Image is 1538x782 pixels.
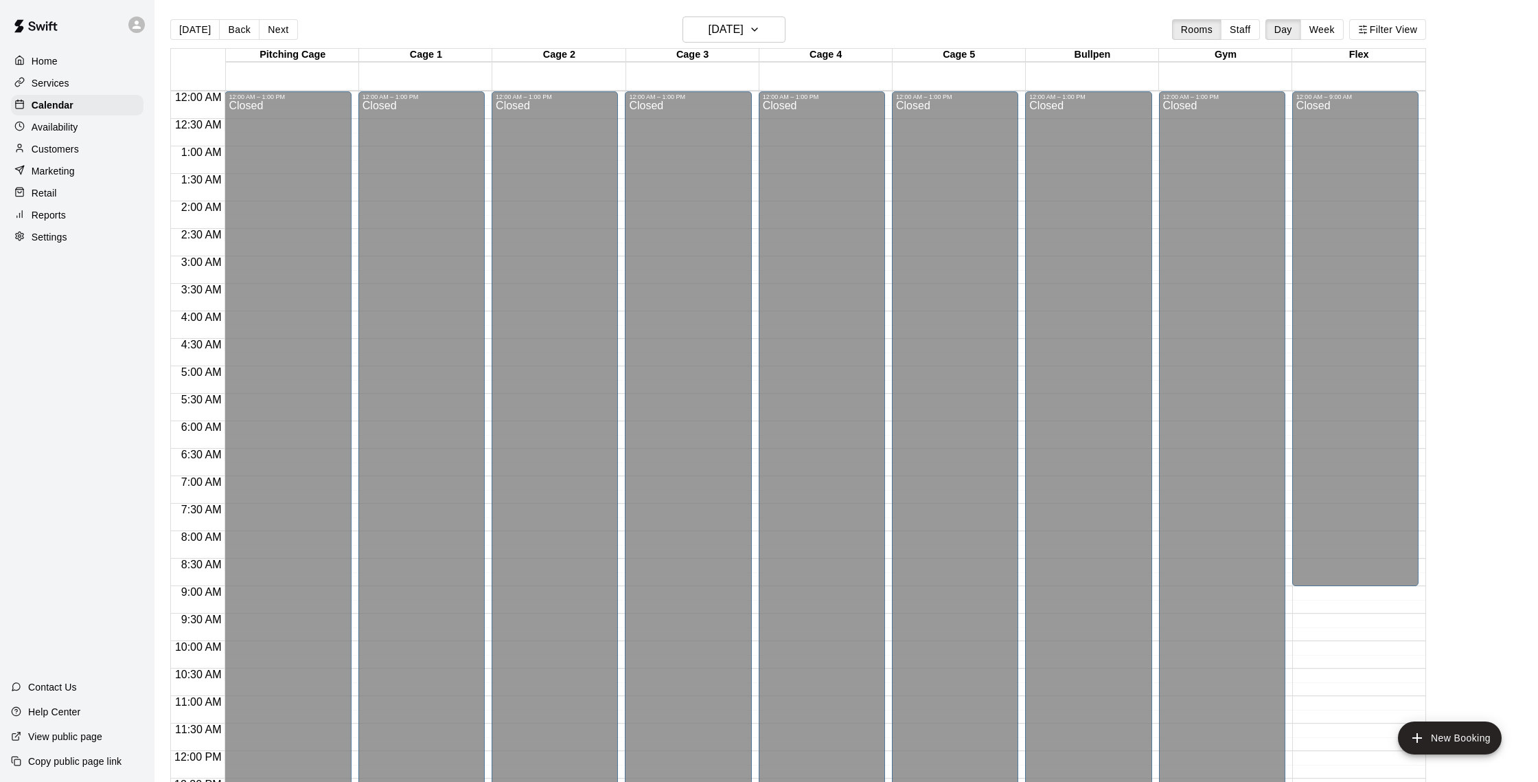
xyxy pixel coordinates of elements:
[259,19,297,40] button: Next
[178,311,225,323] span: 4:00 AM
[32,120,78,134] p: Availability
[178,229,225,241] span: 2:30 AM
[178,174,225,186] span: 1:30 AM
[11,161,144,181] a: Marketing
[32,98,73,112] p: Calendar
[170,19,220,40] button: [DATE]
[11,95,144,115] a: Calendar
[1265,19,1301,40] button: Day
[1300,19,1344,40] button: Week
[763,93,881,100] div: 12:00 AM – 1:00 PM
[171,751,225,763] span: 12:00 PM
[11,51,144,71] a: Home
[32,76,69,90] p: Services
[178,559,225,570] span: 8:30 AM
[1026,49,1159,62] div: Bullpen
[11,117,144,137] a: Availability
[1159,49,1292,62] div: Gym
[178,476,225,488] span: 7:00 AM
[32,208,66,222] p: Reports
[496,93,614,100] div: 12:00 AM – 1:00 PM
[11,227,144,247] a: Settings
[178,421,225,433] span: 6:00 AM
[229,93,347,100] div: 12:00 AM – 1:00 PM
[172,669,225,680] span: 10:30 AM
[32,186,57,200] p: Retail
[1398,722,1502,755] button: add
[172,119,225,131] span: 12:30 AM
[759,49,893,62] div: Cage 4
[1349,19,1426,40] button: Filter View
[32,164,75,178] p: Marketing
[492,49,625,62] div: Cage 2
[172,641,225,653] span: 10:00 AM
[32,142,79,156] p: Customers
[1292,91,1419,586] div: 12:00 AM – 9:00 AM: Closed
[178,586,225,598] span: 9:00 AM
[178,394,225,405] span: 5:30 AM
[682,16,785,43] button: [DATE]
[178,339,225,350] span: 4:30 AM
[11,139,144,159] a: Customers
[178,449,225,460] span: 6:30 AM
[28,680,77,694] p: Contact Us
[1221,19,1260,40] button: Staff
[1296,100,1414,591] div: Closed
[32,230,67,244] p: Settings
[178,146,225,158] span: 1:00 AM
[172,696,225,708] span: 11:00 AM
[359,49,492,62] div: Cage 1
[363,93,481,100] div: 12:00 AM – 1:00 PM
[1163,93,1281,100] div: 12:00 AM – 1:00 PM
[626,49,759,62] div: Cage 3
[896,93,1014,100] div: 12:00 AM – 1:00 PM
[28,705,80,719] p: Help Center
[1296,93,1414,100] div: 12:00 AM – 9:00 AM
[178,201,225,213] span: 2:00 AM
[11,73,144,93] a: Services
[1172,19,1221,40] button: Rooms
[178,366,225,378] span: 5:00 AM
[219,19,260,40] button: Back
[178,256,225,268] span: 3:00 AM
[172,724,225,735] span: 11:30 AM
[226,49,359,62] div: Pitching Cage
[172,91,225,103] span: 12:00 AM
[629,93,747,100] div: 12:00 AM – 1:00 PM
[28,730,102,744] p: View public page
[11,183,144,203] a: Retail
[178,614,225,625] span: 9:30 AM
[709,20,744,39] h6: [DATE]
[1029,93,1147,100] div: 12:00 AM – 1:00 PM
[178,504,225,515] span: 7:30 AM
[893,49,1026,62] div: Cage 5
[32,54,58,68] p: Home
[178,531,225,543] span: 8:00 AM
[11,205,144,225] a: Reports
[1292,49,1425,62] div: Flex
[28,755,122,768] p: Copy public page link
[178,284,225,295] span: 3:30 AM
